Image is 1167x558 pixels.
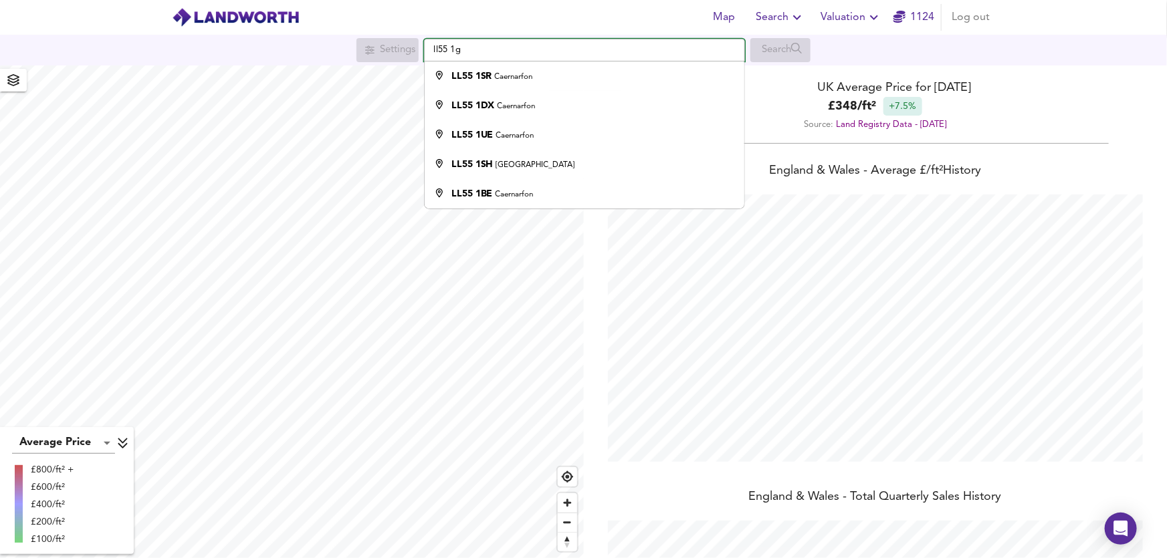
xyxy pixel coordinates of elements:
a: Land Registry Data - [DATE] [836,120,946,129]
button: Zoom in [558,493,577,513]
div: Average Price [12,432,115,454]
span: Log out [952,8,990,27]
div: +7.5% [883,97,922,116]
input: Enter a location... [424,39,745,61]
div: Search for a location first or explore the map [356,38,419,62]
button: Reset bearing to north [558,532,577,551]
button: Find my location [558,467,577,486]
div: Open Intercom Messenger [1105,513,1137,545]
strong: LL55 1DX [451,101,495,110]
strong: LL55 1SH [451,160,494,169]
span: Reset bearing to north [558,533,577,551]
div: £200/ft² [31,515,74,529]
strong: LL55 1BE [451,189,493,198]
span: Valuation [821,8,882,27]
button: Search [751,4,811,31]
button: 1124 [893,4,936,31]
div: £800/ft² + [31,463,74,476]
small: Caernarfon [496,190,534,198]
span: Map [708,8,740,27]
button: Valuation [816,4,887,31]
button: Zoom out [558,513,577,532]
img: logo [172,7,300,27]
strong: LL55 1SR [451,72,492,81]
span: Zoom out [558,513,577,532]
div: £400/ft² [31,498,74,511]
button: Log out [947,4,996,31]
strong: LL55 1UE [451,130,494,140]
b: £ 348 / ft² [829,98,877,116]
div: £100/ft² [31,533,74,546]
small: Caernarfon [498,102,536,110]
small: Caernarfon [495,73,533,81]
span: Search [756,8,805,27]
a: 1124 [893,8,935,27]
div: £600/ft² [31,480,74,494]
small: [GEOGRAPHIC_DATA] [496,161,575,169]
button: Map [703,4,746,31]
div: Search for a location first or explore the map [750,38,811,62]
small: Caernarfon [496,132,534,140]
